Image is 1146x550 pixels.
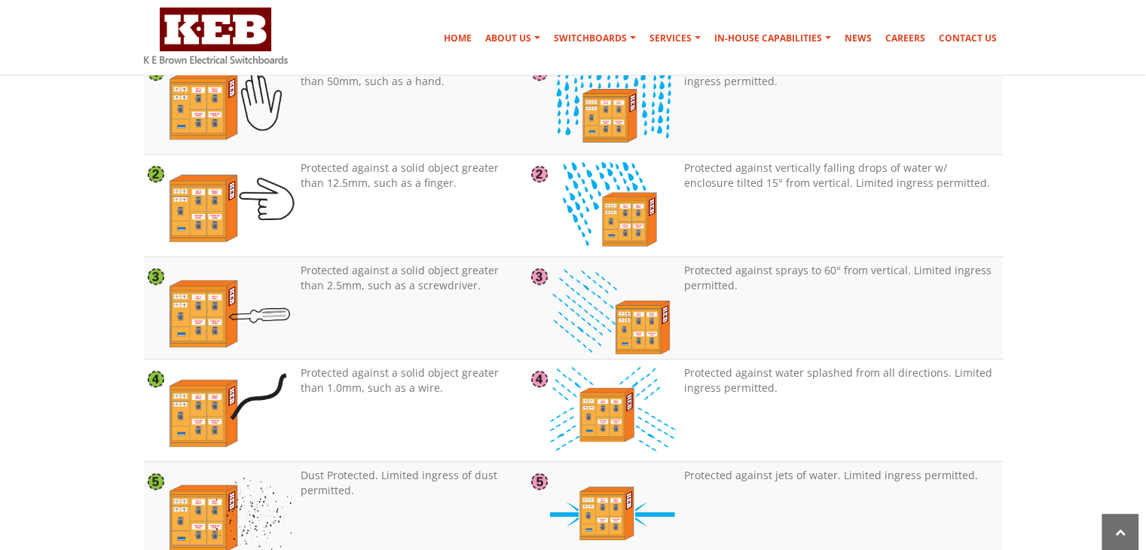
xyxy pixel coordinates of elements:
[678,359,1002,461] td: Protected against water splashed from all directions. Limited ingress permitted.
[879,23,931,53] a: Careers
[295,52,528,154] td: Protected against a solid object greater than 50mm, such as a hand.
[708,23,837,53] a: In-house Capabilities
[295,257,528,359] td: Protected against a solid object greater than 2.5mm, such as a screwdriver.
[548,23,642,53] a: Switchboards
[678,257,1002,359] td: Protected against sprays to 60° from vertical. Limited ingress permitted.
[839,23,878,53] a: News
[144,8,288,64] img: K E Brown Electrical Switchboards
[479,23,546,53] a: About Us
[678,52,1002,154] td: Protected against vertically falling drops of water. Limited ingress permitted.
[438,23,478,53] a: Home
[933,23,1003,53] a: Contact Us
[295,154,528,257] td: Protected against a solid object greater than 12.5mm, such as a finger.
[295,359,528,461] td: Protected against a solid object greater than 1.0mm, such as a wire.
[678,154,1002,257] td: Protected against vertically falling drops of water w/ enclosure tilted 15° from vertical. Limite...
[643,23,707,53] a: Services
